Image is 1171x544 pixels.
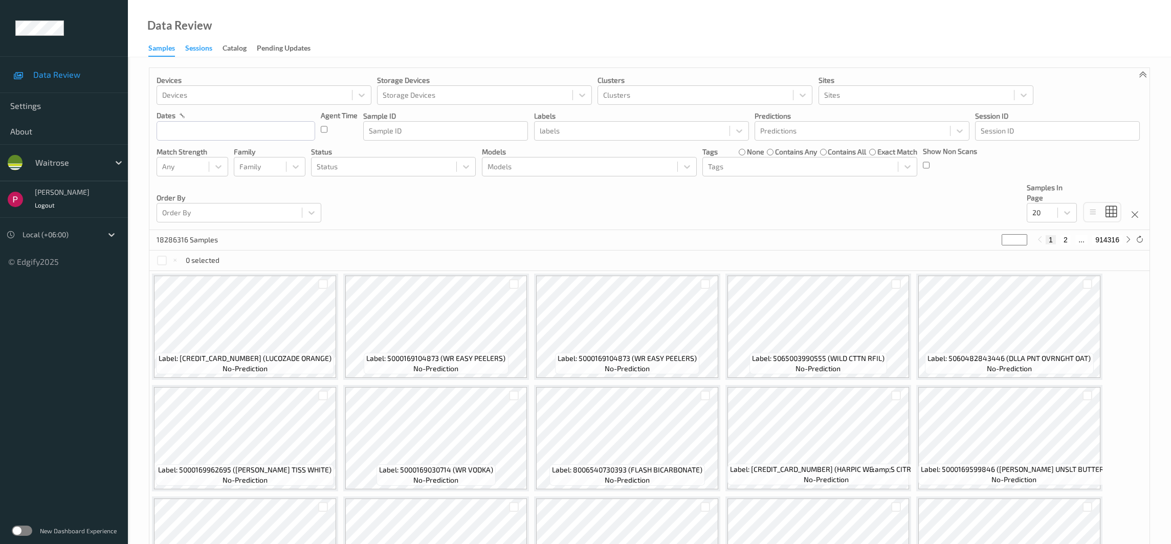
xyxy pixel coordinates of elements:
[605,475,650,485] span: no-prediction
[379,465,493,475] span: Label: 5000169030714 (WR VODKA)
[1060,235,1071,244] button: 2
[730,464,922,474] span: Label: [CREDIT_CARD_NUMBER] (HARPIC W&amp;S CITRUS)
[1027,183,1077,203] p: Samples In Page
[413,475,458,485] span: no-prediction
[482,147,697,157] p: Models
[923,146,977,156] p: Show Non Scans
[755,111,969,121] p: Predictions
[148,43,175,57] div: Samples
[991,474,1036,485] span: no-prediction
[223,364,268,374] span: no-prediction
[747,147,764,157] label: none
[819,75,1033,85] p: Sites
[1075,235,1088,244] button: ...
[605,364,650,374] span: no-prediction
[775,147,817,157] label: contains any
[366,353,505,364] span: Label: 5000169104873 (WR EASY PEELERS)
[234,147,305,157] p: Family
[413,364,458,374] span: no-prediction
[921,464,1107,474] span: Label: 5000169599846 ([PERSON_NAME] UNSLT BUTTER)
[534,111,749,121] p: labels
[223,43,247,56] div: Catalog
[311,147,476,157] p: Status
[752,353,885,364] span: Label: 5065003990555 (WILD CTTN RFIL)
[158,465,332,475] span: Label: 5000169962695 ([PERSON_NAME] TISS WHITE)
[1046,235,1056,244] button: 1
[598,75,812,85] p: Clusters
[552,465,702,475] span: Label: 8006540730393 (FLASH BICARBONATE)
[877,147,917,157] label: exact match
[223,475,268,485] span: no-prediction
[796,364,841,374] span: no-prediction
[157,193,321,203] p: Order By
[159,353,332,364] span: Label: [CREDIT_CARD_NUMBER] (LUCOZADE ORANGE)
[558,353,697,364] span: Label: 5000169104873 (WR EASY PEELERS)
[157,147,228,157] p: Match Strength
[257,41,321,56] a: Pending Updates
[157,110,175,121] p: dates
[223,41,257,56] a: Catalog
[927,353,1091,364] span: Label: 5060482843446 (DLLA PNT OVRNGHT OAT)
[702,147,718,157] p: Tags
[987,364,1032,374] span: no-prediction
[157,75,371,85] p: Devices
[321,110,358,121] p: Agent Time
[185,41,223,56] a: Sessions
[1092,235,1122,244] button: 914316
[147,20,212,31] div: Data Review
[257,43,311,56] div: Pending Updates
[828,147,866,157] label: contains all
[157,235,233,245] p: 18286316 Samples
[186,255,219,265] p: 0 selected
[148,41,185,57] a: Samples
[377,75,592,85] p: Storage Devices
[363,111,528,121] p: Sample ID
[804,474,849,485] span: no-prediction
[975,111,1140,121] p: Session ID
[185,43,212,56] div: Sessions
